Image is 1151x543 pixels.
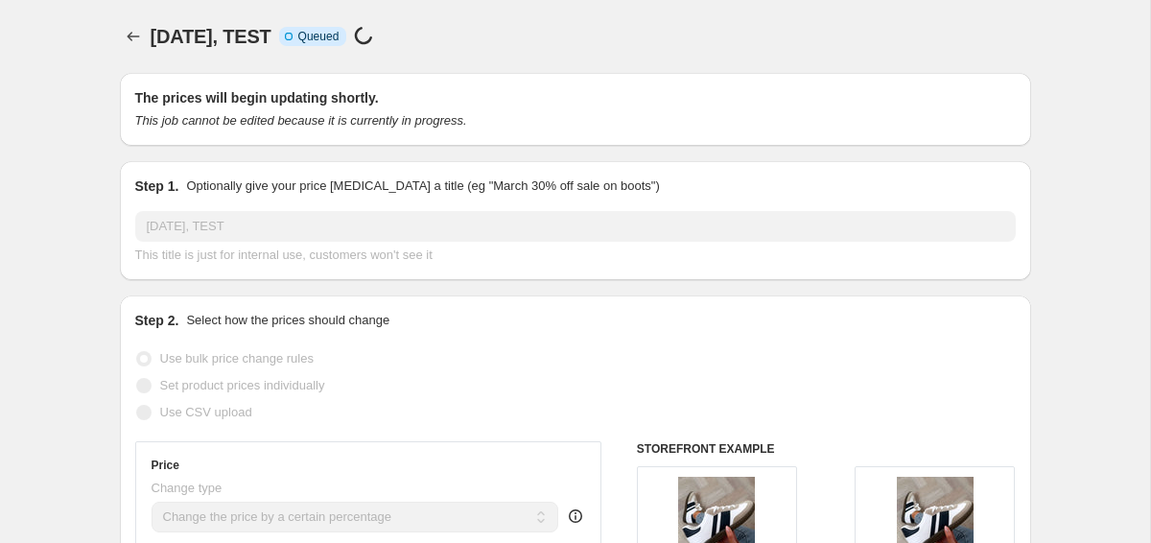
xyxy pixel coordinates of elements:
h2: The prices will begin updating shortly. [135,88,1016,107]
h6: STOREFRONT EXAMPLE [637,441,1016,457]
p: Select how the prices should change [186,311,389,330]
i: This job cannot be edited because it is currently in progress. [135,113,467,128]
input: 30% off holiday sale [135,211,1016,242]
span: Use bulk price change rules [160,351,314,366]
div: help [566,507,585,526]
span: This title is just for internal use, customers won't see it [135,248,433,262]
span: [DATE], TEST [151,26,271,47]
span: Queued [298,29,340,44]
span: Change type [152,481,223,495]
h3: Price [152,458,179,473]
span: Set product prices individually [160,378,325,392]
button: Price change jobs [120,23,147,50]
p: Optionally give your price [MEDICAL_DATA] a title (eg "March 30% off sale on boots") [186,177,659,196]
h2: Step 1. [135,177,179,196]
h2: Step 2. [135,311,179,330]
span: Use CSV upload [160,405,252,419]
